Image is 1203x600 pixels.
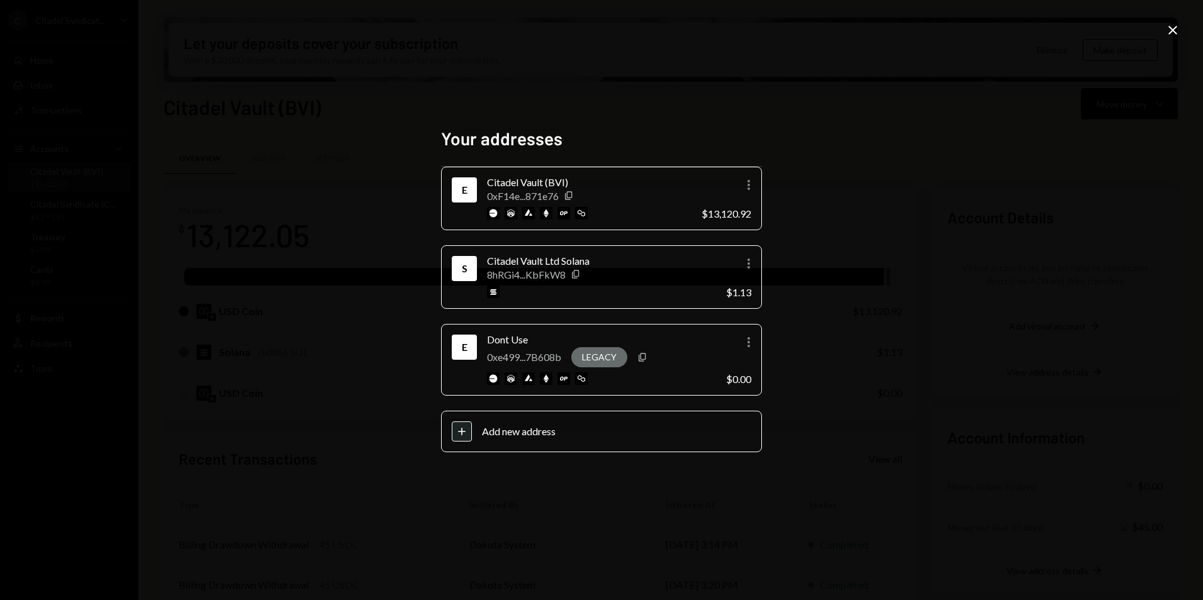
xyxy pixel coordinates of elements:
img: arbitrum-mainnet [505,372,517,385]
img: ethereum-mainnet [540,372,552,385]
img: arbitrum-mainnet [505,207,517,219]
img: base-mainnet [487,207,500,219]
div: 0xe499...7B608b [487,351,561,363]
div: 0xF14e...871e76 [487,190,559,202]
div: 8hRGi4...KbFkW8 [487,269,566,281]
img: polygon-mainnet [575,207,588,219]
div: $1.13 [726,286,751,298]
div: $0.00 [726,373,751,385]
div: $13,120.92 [702,208,751,219]
img: avalanche-mainnet [522,372,535,385]
div: Citadel Vault (BVI) [487,175,691,190]
div: Add new address [482,425,751,437]
img: avalanche-mainnet [522,207,535,219]
div: Ethereum [454,180,474,200]
div: Legacy [571,347,627,367]
img: base-mainnet [487,372,500,385]
img: optimism-mainnet [557,207,570,219]
div: Dont Use [487,332,716,347]
div: Citadel Vault Ltd Solana [487,253,716,269]
div: Ethereum [454,337,474,357]
img: solana-mainnet [487,286,500,298]
button: Add new address [441,411,762,452]
img: optimism-mainnet [557,372,570,385]
img: ethereum-mainnet [540,207,552,219]
div: Solana [454,258,474,279]
img: polygon-mainnet [575,372,588,385]
h2: Your addresses [441,126,762,151]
